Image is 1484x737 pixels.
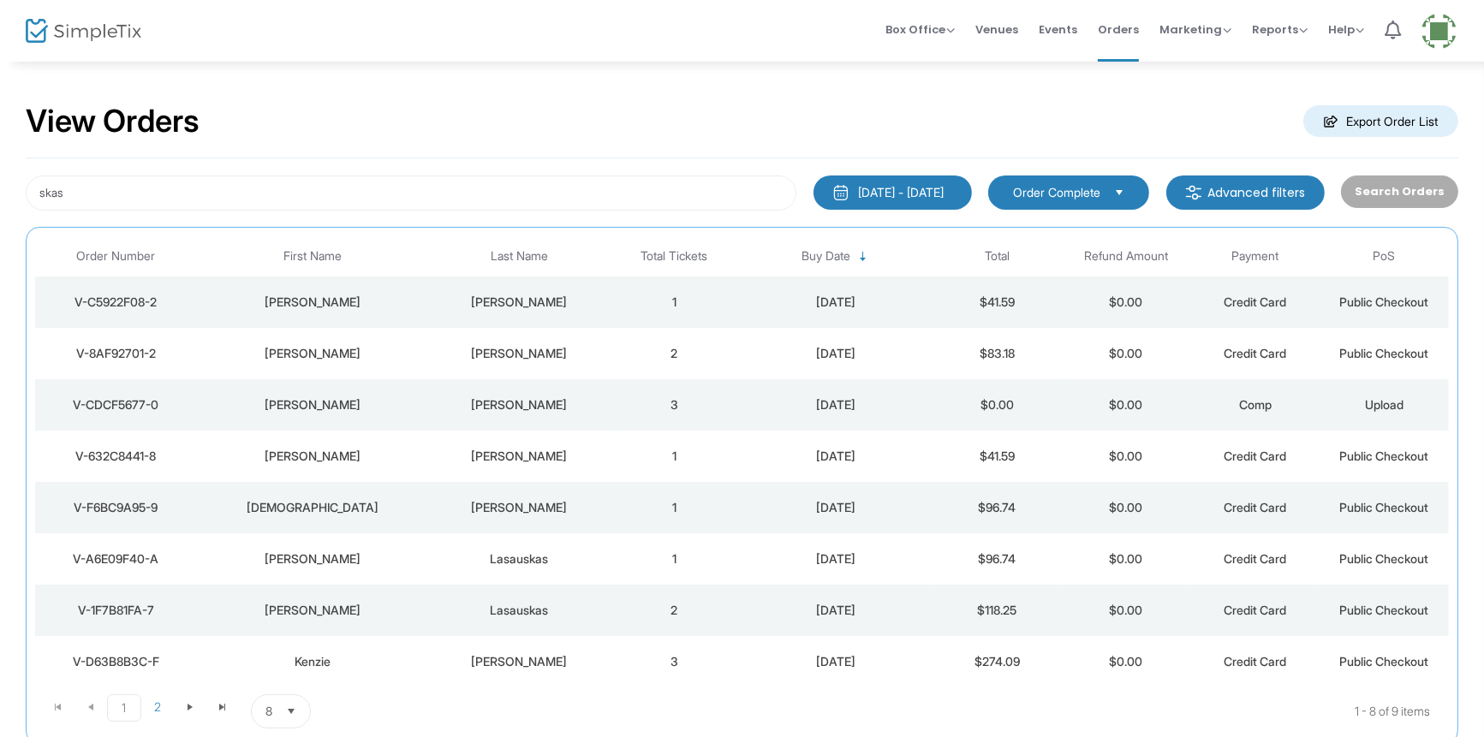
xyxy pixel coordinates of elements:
span: Go to the next page [174,694,206,720]
kendo-pager-info: 1 - 8 of 9 items [481,694,1430,728]
td: $118.25 [933,585,1062,636]
td: $0.00 [933,379,1062,431]
div: V-A6E09F40-A [39,550,192,568]
img: monthly [832,184,849,201]
td: $96.74 [933,533,1062,585]
div: Lasauskas [433,550,605,568]
td: 3 [610,636,739,687]
span: Public Checkout [1340,500,1429,514]
td: $274.09 [933,636,1062,687]
span: Credit Card [1224,500,1286,514]
td: 1 [610,276,739,328]
td: $0.00 [1062,276,1191,328]
div: Data table [35,236,1449,687]
span: Public Checkout [1340,551,1429,566]
td: $0.00 [1062,431,1191,482]
span: First Name [283,249,342,264]
div: Williams [433,396,605,413]
div: V-1F7B81FA-7 [39,602,192,619]
div: V-D63B8B3C-F [39,653,192,670]
span: Page 1 [107,694,141,722]
div: Sakalauskas [433,499,605,516]
span: Payment [1231,249,1278,264]
div: Timothy [200,294,424,311]
td: $0.00 [1062,482,1191,533]
td: $0.00 [1062,533,1191,585]
span: Orders [1098,8,1139,51]
div: Vilcinskas [433,294,605,311]
span: Public Checkout [1340,603,1429,617]
button: [DATE] - [DATE] [814,175,972,210]
td: 3 [610,379,739,431]
div: Kenzie [200,653,424,670]
h2: View Orders [26,103,200,140]
div: 9/12/2025 [743,396,928,413]
span: Credit Card [1224,294,1286,309]
span: Buy Date [802,249,850,264]
div: V-632C8441-8 [39,448,192,465]
span: Credit Card [1224,449,1286,463]
div: V-F6BC9A95-9 [39,499,192,516]
span: Go to the last page [206,694,239,720]
span: Box Office [885,21,955,38]
td: 1 [610,431,739,482]
div: 8/29/2025 [743,602,928,619]
div: Christi [200,499,424,516]
span: Order Complete [1013,184,1100,201]
span: Public Checkout [1340,294,1429,309]
td: $41.59 [933,276,1062,328]
div: 9/14/2025 [743,345,928,362]
div: Josh [200,602,424,619]
div: V-C5922F08-2 [39,294,192,311]
img: filter [1185,184,1202,201]
div: Timothy [200,345,424,362]
span: Reports [1252,21,1308,38]
span: PoS [1374,249,1396,264]
td: $83.18 [933,328,1062,379]
td: $0.00 [1062,636,1191,687]
m-button: Advanced filters [1166,175,1325,210]
button: Select [279,695,303,728]
td: $41.59 [933,431,1062,482]
span: Order Number [76,249,155,264]
td: 1 [610,533,739,585]
div: [DATE] - [DATE] [858,184,944,201]
div: 7/24/2025 [743,653,928,670]
span: Public Checkout [1340,449,1429,463]
div: 9/14/2025 [743,294,928,311]
span: 8 [265,703,272,720]
div: Nichols [433,448,605,465]
td: $0.00 [1062,585,1191,636]
div: Sue [200,448,424,465]
td: 1 [610,482,739,533]
td: $96.74 [933,482,1062,533]
span: Marketing [1159,21,1231,38]
input: Search by name, email, phone, order number, ip address, or last 4 digits of card [26,175,796,211]
td: 2 [610,328,739,379]
span: Upload [1365,397,1404,412]
td: $0.00 [1062,328,1191,379]
div: 9/7/2025 [743,448,928,465]
div: Sabaliauskas [433,653,605,670]
div: 8/29/2025 [743,550,928,568]
span: Public Checkout [1340,346,1429,360]
span: Credit Card [1224,654,1286,669]
span: Credit Card [1224,603,1286,617]
div: Vilcinskas [433,345,605,362]
span: Help [1328,21,1364,38]
span: Credit Card [1224,551,1286,566]
m-button: Export Order List [1303,105,1458,137]
div: Anna [200,550,424,568]
div: Lasauskas [433,602,605,619]
span: Comp [1239,397,1272,412]
div: 9/4/2025 [743,499,928,516]
span: Go to the next page [183,700,197,714]
span: Venues [975,8,1018,51]
span: Sortable [856,250,870,264]
span: Last Name [491,249,548,264]
span: Events [1039,8,1077,51]
td: 2 [610,585,739,636]
span: Page 2 [141,694,174,720]
th: Refund Amount [1062,236,1191,276]
div: V-CDCF5677-0 [39,396,192,413]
